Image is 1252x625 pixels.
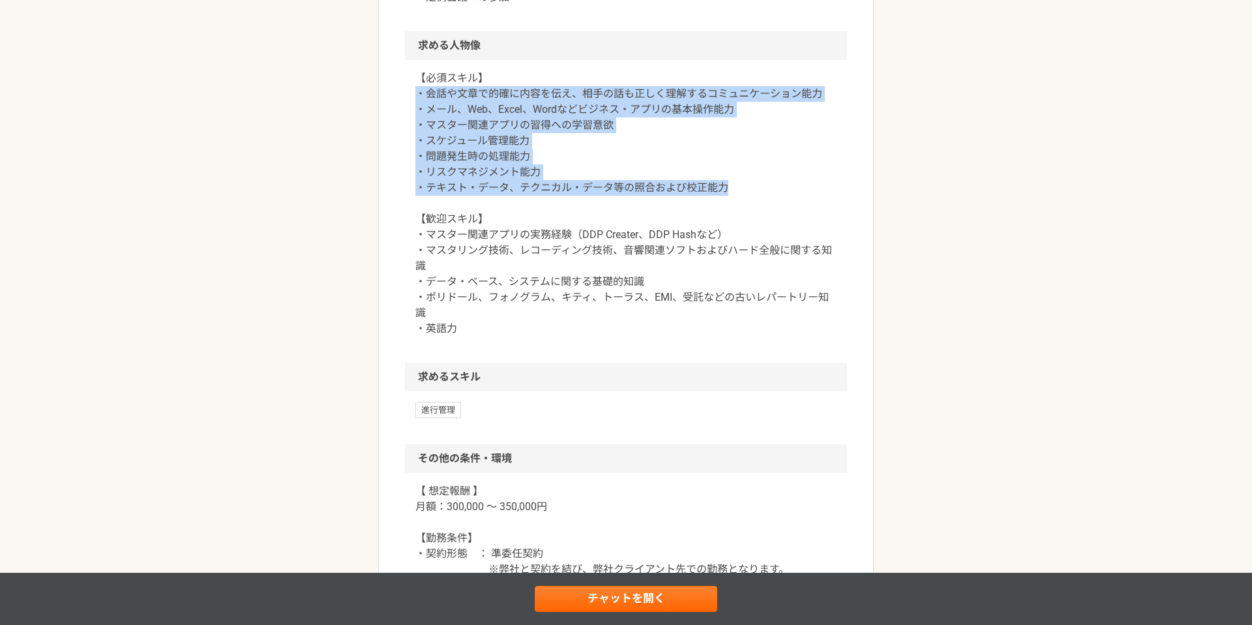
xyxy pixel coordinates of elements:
a: チャットを開く [535,586,717,612]
h2: その他の条件・環境 [405,444,847,473]
h2: 求める人物像 [405,31,847,60]
span: 進行管理 [415,402,461,418]
p: 【必須スキル】 ・会話や文章で的確に内容を伝え、相手の話も正しく理解するコミュニケーション能力 ・メール、Web、Excel、Wordなどビジネス・アプリの基本操作能力 ・マスター関連アプリの習... [415,70,837,337]
h2: 求めるスキル [405,363,847,391]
